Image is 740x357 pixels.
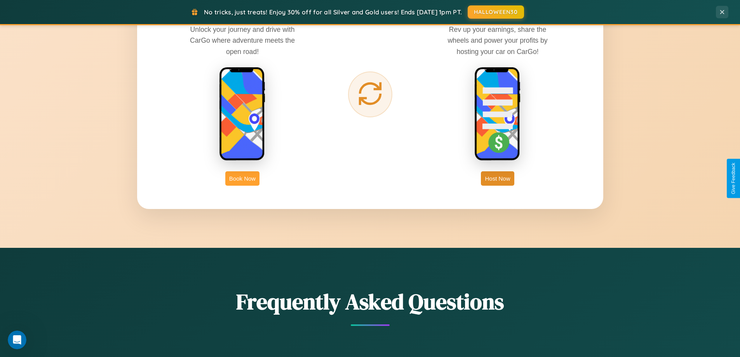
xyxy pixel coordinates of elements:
button: HALLOWEEN30 [468,5,524,19]
button: Book Now [225,171,259,186]
img: rent phone [219,67,266,162]
div: Give Feedback [731,163,736,194]
button: Host Now [481,171,514,186]
p: Unlock your journey and drive with CarGo where adventure meets the open road! [184,24,301,57]
p: Rev up your earnings, share the wheels and power your profits by hosting your car on CarGo! [439,24,556,57]
iframe: Intercom live chat [8,331,26,349]
span: No tricks, just treats! Enjoy 30% off for all Silver and Gold users! Ends [DATE] 1pm PT. [204,8,462,16]
img: host phone [474,67,521,162]
h2: Frequently Asked Questions [137,287,603,317]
